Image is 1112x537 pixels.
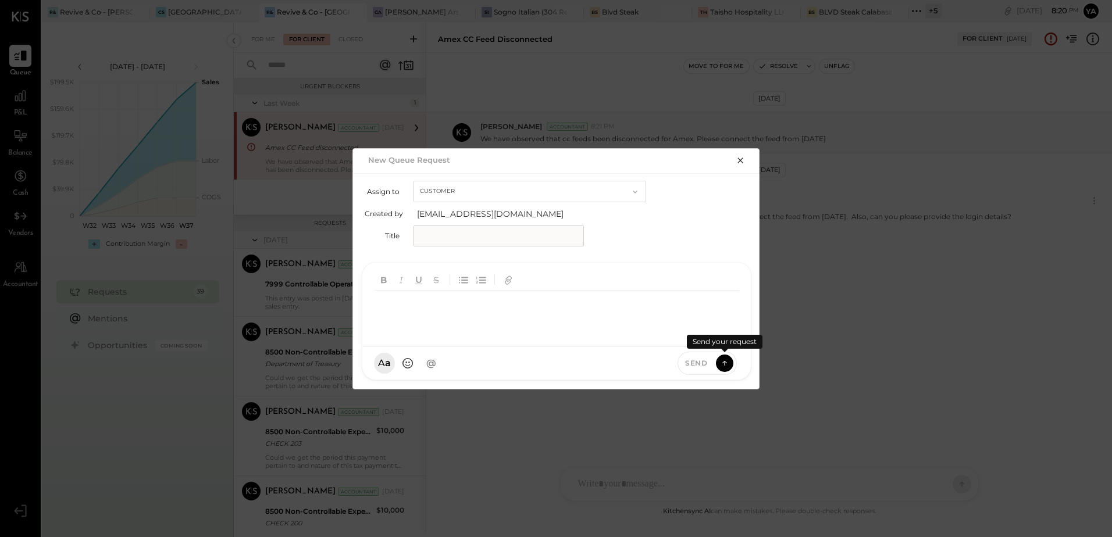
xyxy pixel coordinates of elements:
[426,357,436,369] span: @
[420,353,441,374] button: @
[429,271,444,288] button: Strikethrough
[365,187,400,196] label: Assign to
[365,231,400,240] label: Title
[473,271,489,288] button: Ordered List
[456,271,471,288] button: Unordered List
[501,271,516,288] button: Add URL
[368,155,450,164] h2: New Queue Request
[365,209,403,218] label: Created by
[685,358,707,368] span: Send
[376,271,391,288] button: Bold
[687,335,762,349] div: Send your request
[394,271,409,288] button: Italic
[417,208,650,220] span: [EMAIL_ADDRESS][DOMAIN_NAME]
[414,181,646,202] button: Customer
[385,357,391,369] span: a
[374,353,395,374] button: Aa
[411,271,426,288] button: Underline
